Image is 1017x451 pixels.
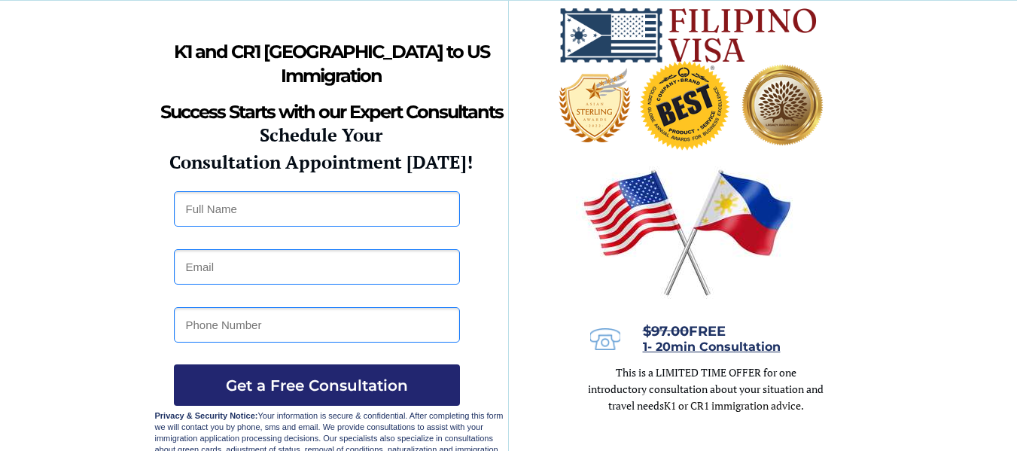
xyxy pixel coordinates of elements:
[588,365,824,413] span: This is a LIMITED TIME OFFER for one introductory consultation about your situation and travel needs
[174,376,460,395] span: Get a Free Consultation
[174,307,460,343] input: Phone Number
[643,340,781,354] span: 1- 20min Consultation
[174,364,460,406] button: Get a Free Consultation
[155,411,258,420] strong: Privacy & Security Notice:
[160,101,503,123] strong: Success Starts with our Expert Consultants
[174,191,460,227] input: Full Name
[174,41,489,87] strong: K1 and CR1 [GEOGRAPHIC_DATA] to US Immigration
[664,398,804,413] span: K1 or CR1 immigration advice.
[174,249,460,285] input: Email
[643,341,781,353] a: 1- 20min Consultation
[643,323,726,340] span: FREE
[169,150,473,174] strong: Consultation Appointment [DATE]!
[643,323,689,340] s: $97.00
[260,123,382,147] strong: Schedule Your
